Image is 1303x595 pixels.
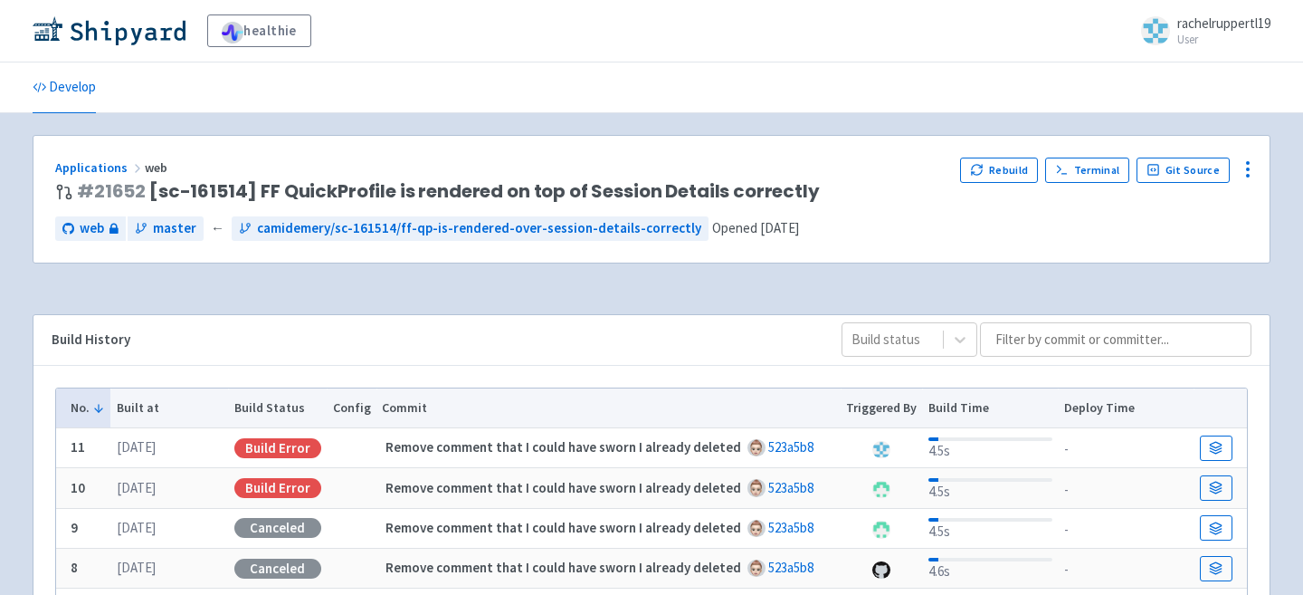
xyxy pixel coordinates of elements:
[234,518,321,538] div: Canceled
[228,389,327,428] th: Build Status
[385,519,741,536] strong: Remove comment that I could have sworn I already deleted
[55,159,145,176] a: Applications
[153,218,196,239] span: master
[1064,556,1188,581] div: -
[234,438,321,458] div: Build Error
[980,322,1251,357] input: Filter by commit or committer...
[234,478,321,498] div: Build Error
[117,559,156,576] time: [DATE]
[768,559,813,576] a: 523a5b8
[1064,476,1188,501] div: -
[1130,16,1270,45] a: rachelruppertl19 User
[1064,436,1188,460] div: -
[234,559,321,579] div: Canceled
[1200,436,1232,461] a: Build Details
[71,398,105,417] button: No.
[928,434,1052,462] div: 4.5s
[117,519,156,536] time: [DATE]
[1200,556,1232,581] a: Build Details
[71,559,78,576] b: 8
[1177,34,1270,45] small: User
[77,178,146,204] a: #21652
[71,479,85,496] b: 10
[1200,515,1232,541] a: Build Details
[928,475,1052,503] div: 4.5s
[71,438,85,456] b: 11
[768,438,813,456] a: 523a5b8
[128,216,204,241] a: master
[841,389,923,428] th: Triggered By
[1177,14,1270,32] span: rachelruppertl19
[145,159,170,176] span: web
[768,519,813,536] a: 523a5b8
[376,389,841,428] th: Commit
[385,438,741,456] strong: Remove comment that I could have sworn I already deleted
[1064,516,1188,541] div: -
[33,62,96,113] a: Develop
[712,219,799,236] span: Opened
[928,554,1052,582] div: 4.6s
[385,479,741,496] strong: Remove comment that I could have sworn I already deleted
[117,438,156,456] time: [DATE]
[760,219,799,236] time: [DATE]
[1137,158,1230,183] a: Git Source
[117,479,156,496] time: [DATE]
[1045,158,1129,183] a: Terminal
[55,216,126,241] a: web
[232,216,709,241] a: camidemery/sc-161514/ff-qp-is-rendered-over-session-details-correctly
[110,389,228,428] th: Built at
[928,514,1052,542] div: 4.5s
[33,16,185,45] img: Shipyard logo
[1200,475,1232,501] a: Build Details
[385,559,741,576] strong: Remove comment that I could have sworn I already deleted
[1058,389,1194,428] th: Deploy Time
[922,389,1058,428] th: Build Time
[768,479,813,496] a: 523a5b8
[71,519,78,536] b: 9
[77,181,820,202] span: [sc-161514] FF QuickProfile is rendered on top of Session Details correctly
[211,218,224,239] span: ←
[52,330,813,350] div: Build History
[327,389,376,428] th: Config
[207,14,311,47] a: healthie
[960,158,1038,183] button: Rebuild
[80,218,104,239] span: web
[257,218,701,239] span: camidemery/sc-161514/ff-qp-is-rendered-over-session-details-correctly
